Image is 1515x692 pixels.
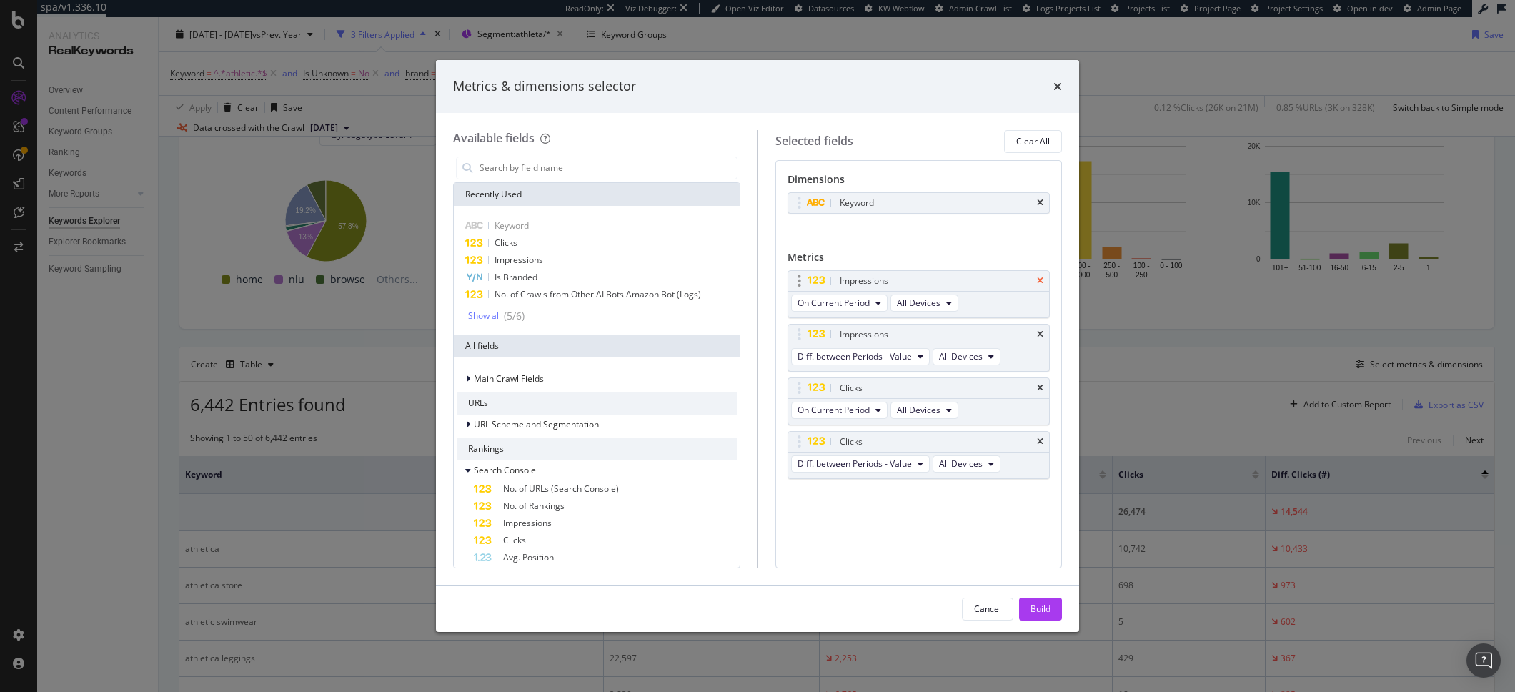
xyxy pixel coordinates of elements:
[890,295,958,312] button: All Devices
[478,157,737,179] input: Search by field name
[939,350,983,362] span: All Devices
[457,392,737,415] div: URLs
[788,377,1050,425] div: ClickstimesOn Current PeriodAll Devices
[962,598,1013,621] button: Cancel
[495,219,529,232] span: Keyword
[503,483,619,495] span: No. of URLs (Search Console)
[495,271,537,283] span: Is Branded
[1037,438,1043,446] div: times
[1037,384,1043,392] div: times
[791,402,888,419] button: On Current Period
[1037,199,1043,207] div: times
[454,335,740,357] div: All fields
[788,250,1050,270] div: Metrics
[436,60,1079,632] div: modal
[791,455,930,473] button: Diff. between Periods - Value
[453,77,636,96] div: Metrics & dimensions selector
[798,404,870,416] span: On Current Period
[840,327,888,342] div: Impressions
[1037,277,1043,285] div: times
[798,350,912,362] span: Diff. between Periods - Value
[1466,643,1501,678] div: Open Intercom Messenger
[788,324,1050,372] div: ImpressionstimesDiff. between Periods - ValueAll Devices
[503,500,565,512] span: No. of Rankings
[474,464,536,476] span: Search Console
[1053,77,1062,96] div: times
[840,274,888,288] div: Impressions
[791,348,930,365] button: Diff. between Periods - Value
[798,297,870,309] span: On Current Period
[840,435,863,449] div: Clicks
[503,551,554,563] span: Avg. Position
[933,455,1000,473] button: All Devices
[474,372,544,385] span: Main Crawl Fields
[890,402,958,419] button: All Devices
[474,418,599,430] span: URL Scheme and Segmentation
[1019,598,1062,621] button: Build
[775,133,853,149] div: Selected fields
[457,438,737,460] div: Rankings
[897,404,940,416] span: All Devices
[788,270,1050,318] div: ImpressionstimesOn Current PeriodAll Devices
[939,458,983,470] span: All Devices
[495,288,701,300] span: No. of Crawls from Other AI Bots Amazon Bot (Logs)
[503,534,526,546] span: Clicks
[1037,330,1043,339] div: times
[501,309,525,323] div: ( 5 / 6 )
[468,311,501,321] div: Show all
[1030,603,1050,615] div: Build
[933,348,1000,365] button: All Devices
[798,458,912,470] span: Diff. between Periods - Value
[495,237,517,249] span: Clicks
[788,431,1050,479] div: ClickstimesDiff. between Periods - ValueAll Devices
[897,297,940,309] span: All Devices
[788,192,1050,214] div: Keywordtimes
[791,295,888,312] button: On Current Period
[974,603,1001,615] div: Cancel
[788,172,1050,192] div: Dimensions
[1016,135,1050,147] div: Clear All
[840,196,874,210] div: Keyword
[1004,130,1062,153] button: Clear All
[503,517,552,529] span: Impressions
[454,183,740,206] div: Recently Used
[495,254,543,266] span: Impressions
[453,130,535,146] div: Available fields
[840,381,863,395] div: Clicks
